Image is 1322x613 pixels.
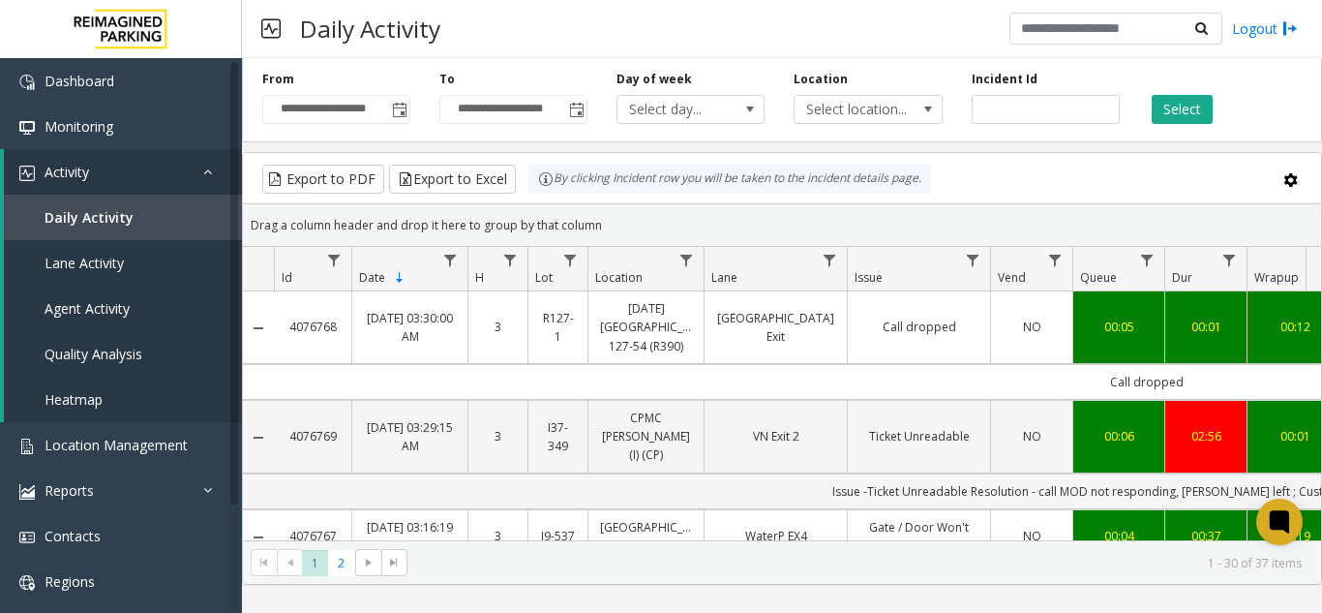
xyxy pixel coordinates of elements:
[475,269,484,286] span: H
[243,321,274,336] a: Collapse Details
[616,71,692,88] label: Day of week
[1232,18,1298,39] a: Logout
[1177,318,1235,336] a: 00:01
[817,247,843,273] a: Lane Filter Menu
[4,195,242,240] a: Daily Activity
[538,171,554,187] img: infoIcon.svg
[45,572,95,591] span: Regions
[716,427,835,445] a: VN Exit 2
[540,418,576,455] a: I37-349
[45,345,142,363] span: Quality Analysis
[716,527,835,545] a: WaterP EX4
[243,208,1321,242] div: Drag a column header and drop it here to group by that column
[1217,247,1243,273] a: Dur Filter Menu
[439,71,455,88] label: To
[540,309,576,346] a: R127-1
[1282,18,1298,39] img: logout
[497,247,524,273] a: H Filter Menu
[1085,427,1153,445] a: 00:06
[4,377,242,422] a: Heatmap
[389,165,516,194] button: Export to Excel
[1177,427,1235,445] a: 02:56
[321,247,347,273] a: Id Filter Menu
[998,269,1026,286] span: Vend
[290,5,450,52] h3: Daily Activity
[716,309,835,346] a: [GEOGRAPHIC_DATA] Exit
[386,555,402,570] span: Go to the last page
[364,309,456,346] a: [DATE] 03:30:00 AM
[19,575,35,591] img: 'icon'
[1023,428,1041,444] span: NO
[45,436,188,454] span: Location Management
[795,96,912,123] span: Select location...
[1152,95,1213,124] button: Select
[1085,318,1153,336] a: 00:05
[1042,247,1068,273] a: Vend Filter Menu
[480,427,516,445] a: 3
[285,527,340,545] a: 4076767
[1003,527,1061,545] a: NO
[600,518,692,555] a: [GEOGRAPHIC_DATA] (I)
[859,518,978,555] a: Gate / Door Won't Open
[1023,528,1041,544] span: NO
[437,247,464,273] a: Date Filter Menu
[1023,319,1041,335] span: NO
[972,71,1037,88] label: Incident Id
[285,318,340,336] a: 4076768
[19,530,35,545] img: 'icon'
[600,299,692,355] a: [DATE] [GEOGRAPHIC_DATA] 127-54 (R390)
[674,247,700,273] a: Location Filter Menu
[243,247,1321,540] div: Data table
[45,163,89,181] span: Activity
[302,550,328,576] span: Page 1
[859,427,978,445] a: Ticket Unreadable
[243,430,274,445] a: Collapse Details
[262,165,384,194] button: Export to PDF
[45,254,124,272] span: Lane Activity
[19,120,35,136] img: 'icon'
[600,409,692,465] a: CPMC [PERSON_NAME] (I) (CP)
[45,208,134,227] span: Daily Activity
[381,549,407,576] span: Go to the last page
[282,269,292,286] span: Id
[617,96,735,123] span: Select day...
[355,549,381,576] span: Go to the next page
[859,318,978,336] a: Call dropped
[855,269,883,286] span: Issue
[540,527,576,545] a: I9-537
[1134,247,1160,273] a: Queue Filter Menu
[45,390,103,409] span: Heatmap
[19,75,35,90] img: 'icon'
[45,72,114,90] span: Dashboard
[794,71,848,88] label: Location
[4,286,242,331] a: Agent Activity
[388,96,409,123] span: Toggle popup
[359,269,385,286] span: Date
[45,299,130,318] span: Agent Activity
[285,427,340,445] a: 4076769
[1080,269,1117,286] span: Queue
[960,247,986,273] a: Issue Filter Menu
[419,555,1302,571] kendo-pager-info: 1 - 30 of 37 items
[1003,318,1061,336] a: NO
[1085,527,1153,545] a: 00:04
[45,481,94,500] span: Reports
[4,331,242,377] a: Quality Analysis
[4,240,242,286] a: Lane Activity
[480,318,516,336] a: 3
[1172,269,1192,286] span: Dur
[557,247,584,273] a: Lot Filter Menu
[1003,427,1061,445] a: NO
[1177,527,1235,545] a: 00:37
[364,418,456,455] a: [DATE] 03:29:15 AM
[19,439,35,454] img: 'icon'
[45,117,113,136] span: Monitoring
[535,269,553,286] span: Lot
[4,149,242,195] a: Activity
